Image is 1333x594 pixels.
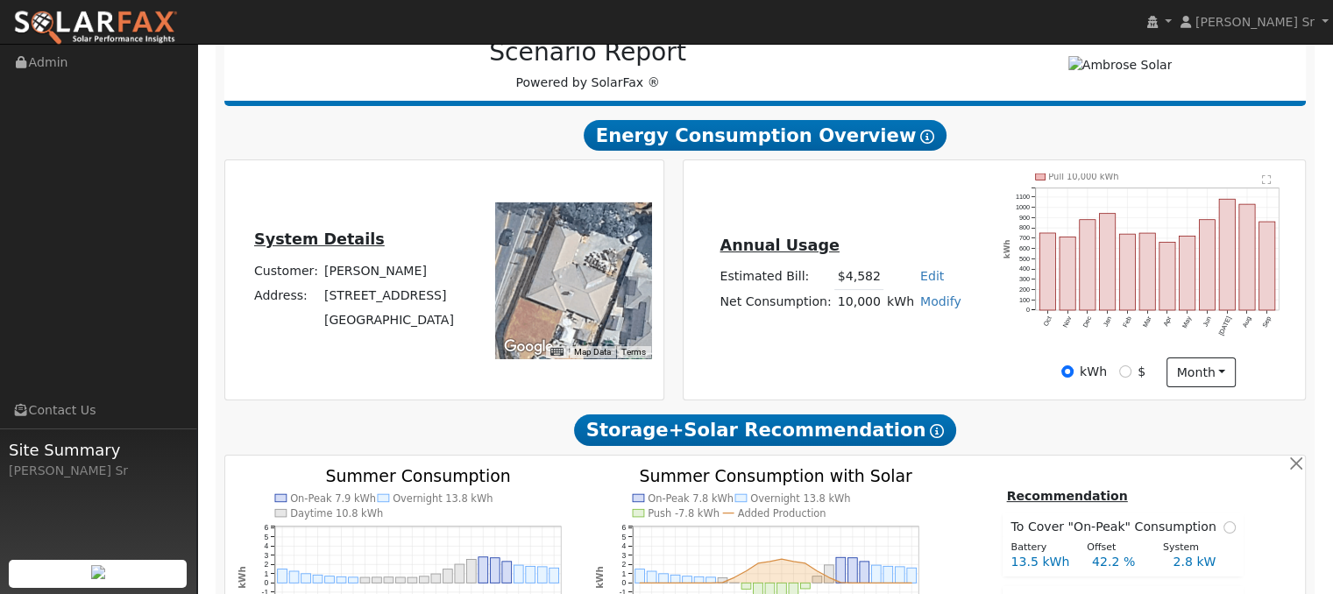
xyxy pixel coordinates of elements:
[751,491,852,504] text: Overnight 13.8 kWh
[734,576,736,578] circle: onclick=""
[899,582,902,584] circle: onclick=""
[13,10,178,46] img: SolarFax
[251,258,321,283] td: Customer:
[648,571,657,583] rect: onclick=""
[321,283,457,308] td: [STREET_ADDRESS]
[491,558,500,583] rect: onclick=""
[550,568,559,583] rect: onclick=""
[1220,199,1236,310] rect: onclick=""
[1061,365,1074,378] input: kWh
[1019,223,1030,231] text: 800
[1240,204,1256,310] rect: onclick=""
[686,582,689,584] circle: onclick=""
[1100,213,1116,310] rect: onclick=""
[1263,174,1273,185] text: 
[650,582,653,584] circle: onclick=""
[574,414,956,446] span: Storage+Solar Recommendation
[745,569,748,572] circle: onclick=""
[622,560,627,569] text: 2
[710,582,713,584] circle: onclick=""
[706,577,716,583] rect: onclick=""
[9,462,188,480] div: [PERSON_NAME] Sr
[264,560,268,569] text: 2
[1019,286,1030,293] text: 200
[251,283,321,308] td: Address:
[384,577,394,583] rect: onclick=""
[1181,315,1194,329] text: May
[649,491,734,504] text: On-Peak 7.8 kWh
[769,560,771,562] circle: onclick=""
[502,562,512,583] rect: onclick=""
[396,577,406,583] rect: onclick=""
[393,491,493,504] text: Overnight 13.8 kWh
[324,576,334,583] rect: onclick=""
[698,582,700,584] circle: onclick=""
[801,583,811,589] rect: onclick=""
[301,574,310,583] rect: onclick=""
[1003,239,1012,258] text: kWh
[1016,193,1030,201] text: 1100
[1019,255,1030,263] text: 500
[264,578,268,587] text: 0
[264,569,268,577] text: 1
[622,541,627,550] text: 4
[264,523,268,532] text: 6
[514,565,524,583] rect: onclick=""
[1200,219,1216,310] rect: onclick=""
[1164,553,1244,571] div: 2.8 kW
[1195,15,1315,29] span: [PERSON_NAME] Sr
[1080,219,1095,310] rect: onclick=""
[1002,541,1078,555] div: Battery
[872,565,882,583] rect: onclick=""
[550,346,563,358] button: Keyboard shortcuts
[1119,365,1131,378] input: $
[781,557,783,560] circle: onclick=""
[640,465,913,484] text: Summer Consumption with Solar
[321,308,457,332] td: [GEOGRAPHIC_DATA]
[500,336,557,358] a: Open this area in Google Maps (opens a new window)
[321,258,457,283] td: [PERSON_NAME]
[840,581,843,583] circle: onclick=""
[1082,553,1163,571] div: 42.2 %
[236,566,246,589] text: kWh
[1068,56,1173,74] img: Ambrose Solar
[1049,172,1120,181] text: Pull 10,000 kWh
[289,571,299,583] rect: onclick=""
[622,578,627,587] text: 0
[290,491,376,504] text: On-Peak 7.9 kWh
[813,576,823,583] rect: onclick=""
[594,566,605,589] text: kWh
[1102,315,1113,329] text: Jan
[1260,222,1276,310] rect: onclick=""
[349,577,358,583] rect: onclick=""
[455,564,464,583] rect: onclick=""
[1160,242,1176,310] rect: onclick=""
[721,581,724,583] circle: onclick=""
[443,569,453,583] rect: onclick=""
[622,569,627,577] text: 1
[1262,315,1274,329] text: Sep
[930,424,944,438] i: Show Help
[9,438,188,462] span: Site Summary
[742,583,752,589] rect: onclick=""
[1142,315,1154,329] text: Mar
[264,550,268,559] text: 3
[1166,357,1236,387] button: month
[695,576,705,583] rect: onclick=""
[896,567,905,583] rect: onclick=""
[1002,553,1082,571] div: 13.5 kWh
[635,569,645,583] rect: onclick=""
[888,582,890,584] circle: onclick=""
[290,507,383,520] text: Daytime 10.8 kWh
[420,576,429,583] rect: onclick=""
[622,532,627,541] text: 5
[1202,315,1214,329] text: Jun
[479,557,488,583] rect: onclick=""
[1081,315,1094,329] text: Dec
[500,336,557,358] img: Google
[1122,315,1133,329] text: Feb
[920,130,934,144] i: Show Help
[911,582,914,584] circle: onclick=""
[920,294,961,308] a: Modify
[861,562,870,583] rect: onclick=""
